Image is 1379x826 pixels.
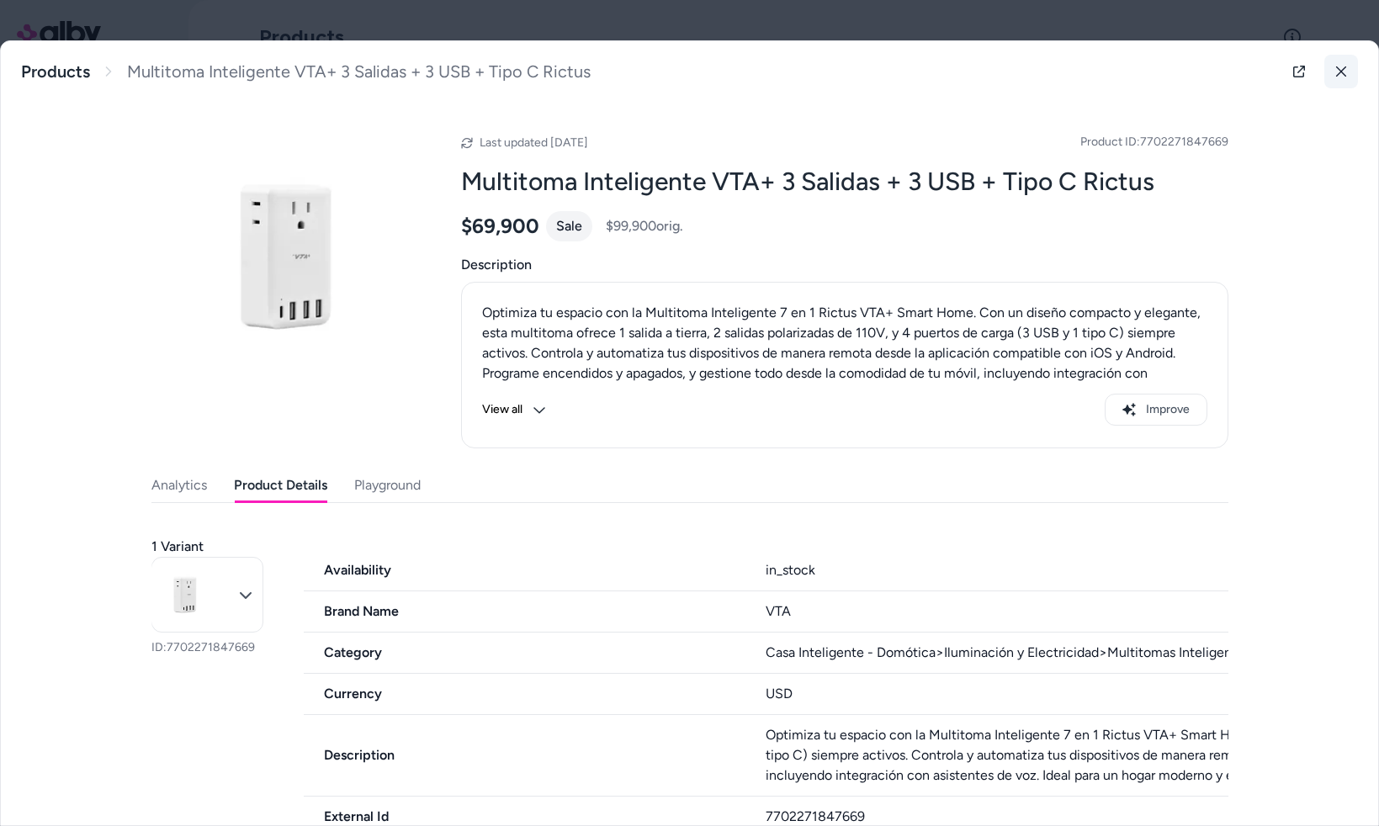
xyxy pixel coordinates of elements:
[304,560,746,580] span: Availability
[461,255,1228,275] span: Description
[1105,394,1207,426] button: Improve
[461,166,1228,198] h2: Multitoma Inteligente VTA+ 3 Salidas + 3 USB + Tipo C Rictus
[304,601,746,622] span: Brand Name
[127,61,591,82] span: Multitoma Inteligente VTA+ 3 Salidas + 3 USB + Tipo C Rictus
[234,469,327,502] button: Product Details
[482,394,546,426] button: View all
[304,643,746,663] span: Category
[546,211,592,241] div: Sale
[151,537,204,557] span: 1 Variant
[21,61,591,82] nav: breadcrumb
[151,122,421,391] img: 7702271847669-001-310Wx310H
[480,135,588,150] span: Last updated [DATE]
[151,639,263,656] p: ID: 7702271847669
[21,61,90,82] a: Products
[304,684,746,704] span: Currency
[482,303,1207,404] p: Optimiza tu espacio con la Multitoma Inteligente 7 en 1 Rictus VTA+ Smart Home. Con un diseño com...
[304,745,746,765] span: Description
[606,216,683,236] span: $99,900 orig.
[151,557,263,633] button: Multitoma Inteligente VTA+ 3 Salidas + 3 USB + Tipo C Rictus
[1080,134,1228,151] span: Product ID: 7702271847669
[151,561,219,628] img: 7702271847669-001-310Wx310H
[461,214,539,239] span: $69,900
[151,469,207,502] button: Analytics
[354,469,421,502] button: Playground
